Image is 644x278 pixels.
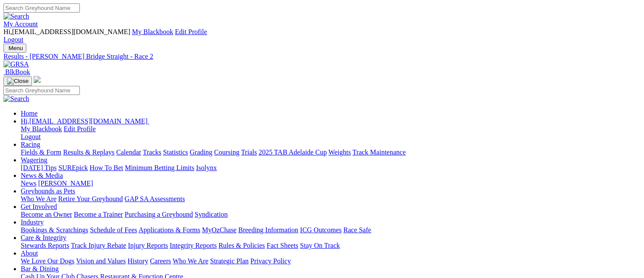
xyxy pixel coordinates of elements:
[139,226,200,234] a: Applications & Forms
[21,250,38,257] a: About
[196,164,217,171] a: Isolynx
[3,3,80,13] input: Search
[21,242,641,250] div: Care & Integrity
[143,148,161,156] a: Tracks
[300,242,340,249] a: Stay On Track
[125,211,193,218] a: Purchasing a Greyhound
[218,242,265,249] a: Rules & Policies
[76,257,126,265] a: Vision and Values
[3,68,30,76] a: BlkBook
[21,234,66,241] a: Care & Integrity
[58,164,88,171] a: SUREpick
[21,265,59,272] a: Bar & Dining
[21,148,641,156] div: Racing
[238,226,298,234] a: Breeding Information
[21,242,69,249] a: Stewards Reports
[21,117,149,125] a: Hi,[EMAIL_ADDRESS][DOMAIN_NAME]
[21,257,641,265] div: About
[7,78,28,85] img: Close
[3,60,29,68] img: GRSA
[90,226,137,234] a: Schedule of Fees
[5,68,30,76] span: BlkBook
[343,226,371,234] a: Race Safe
[21,117,148,125] span: Hi, [EMAIL_ADDRESS][DOMAIN_NAME]
[71,242,126,249] a: Track Injury Rebate
[3,36,23,43] a: Logout
[90,164,123,171] a: How To Bet
[170,242,217,249] a: Integrity Reports
[21,148,61,156] a: Fields & Form
[64,125,96,133] a: Edit Profile
[21,180,641,187] div: News & Media
[21,164,641,172] div: Wagering
[21,187,75,195] a: Greyhounds as Pets
[3,53,641,60] a: Results - [PERSON_NAME] Bridge Straight - Race 2
[21,172,63,179] a: News & Media
[195,211,227,218] a: Syndication
[328,148,351,156] a: Weights
[210,257,249,265] a: Strategic Plan
[3,20,38,28] a: My Account
[214,148,240,156] a: Coursing
[3,44,26,53] button: Toggle navigation
[163,148,188,156] a: Statistics
[300,226,341,234] a: ICG Outcomes
[132,28,174,35] a: My Blackbook
[3,13,29,20] img: Search
[34,76,41,83] img: logo-grsa-white.png
[21,226,88,234] a: Bookings & Scratchings
[125,164,194,171] a: Minimum Betting Limits
[3,76,32,86] button: Toggle navigation
[21,156,47,164] a: Wagering
[259,148,327,156] a: 2025 TAB Adelaide Cup
[21,211,72,218] a: Become an Owner
[21,257,74,265] a: We Love Our Dogs
[38,180,93,187] a: [PERSON_NAME]
[128,242,168,249] a: Injury Reports
[21,195,57,202] a: Who We Are
[116,148,141,156] a: Calendar
[353,148,406,156] a: Track Maintenance
[190,148,212,156] a: Grading
[3,28,130,35] span: Hi, [EMAIL_ADDRESS][DOMAIN_NAME]
[127,257,148,265] a: History
[21,133,41,140] a: Logout
[21,110,38,117] a: Home
[125,195,185,202] a: GAP SA Assessments
[21,125,62,133] a: My Blackbook
[150,257,171,265] a: Careers
[21,180,36,187] a: News
[21,125,641,141] div: Hi,[EMAIL_ADDRESS][DOMAIN_NAME]
[74,211,123,218] a: Become a Trainer
[173,257,208,265] a: Who We Are
[21,226,641,234] div: Industry
[21,195,641,203] div: Greyhounds as Pets
[63,148,114,156] a: Results & Replays
[21,218,44,226] a: Industry
[267,242,298,249] a: Fact Sheets
[3,86,80,95] input: Search
[21,164,57,171] a: [DATE] Tips
[58,195,123,202] a: Retire Your Greyhound
[250,257,291,265] a: Privacy Policy
[21,141,40,148] a: Racing
[21,203,57,210] a: Get Involved
[21,211,641,218] div: Get Involved
[9,45,23,51] span: Menu
[175,28,207,35] a: Edit Profile
[3,28,641,44] div: My Account
[3,95,29,103] img: Search
[241,148,257,156] a: Trials
[202,226,237,234] a: MyOzChase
